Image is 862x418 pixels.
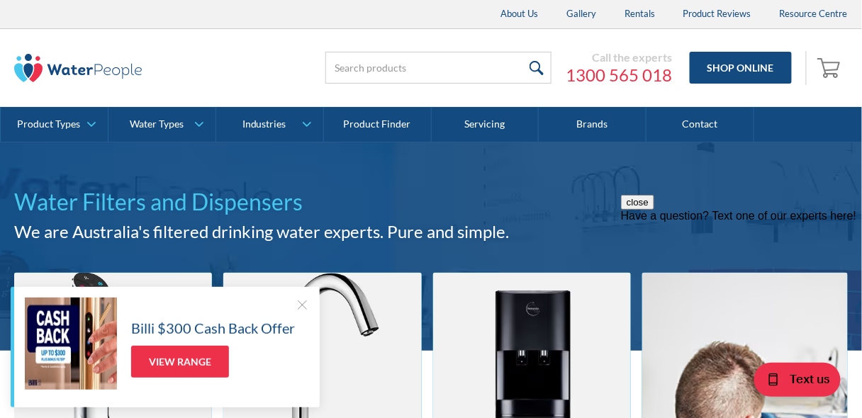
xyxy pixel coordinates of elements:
input: Search products [325,52,552,84]
div: Water Types [130,118,184,130]
img: shopping cart [817,56,844,79]
a: Brands [539,107,646,142]
div: Product Types [17,118,80,130]
iframe: podium webchat widget bubble [720,347,862,418]
h5: Billi $300 Cash Back Offer [131,317,295,339]
a: Industries [216,107,323,142]
div: Industries [242,118,286,130]
img: The Water People [14,54,142,82]
a: Water Types [108,107,216,142]
a: View Range [131,346,229,378]
a: Open empty cart [814,51,848,85]
div: Call the experts [566,50,672,64]
img: Billi $300 Cash Back Offer [25,298,117,390]
a: Product Types [1,107,108,142]
a: Shop Online [690,52,792,84]
iframe: podium webchat widget prompt [621,195,862,365]
a: Product Finder [324,107,432,142]
a: Contact [646,107,754,142]
a: Servicing [432,107,539,142]
a: 1300 565 018 [566,64,672,86]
